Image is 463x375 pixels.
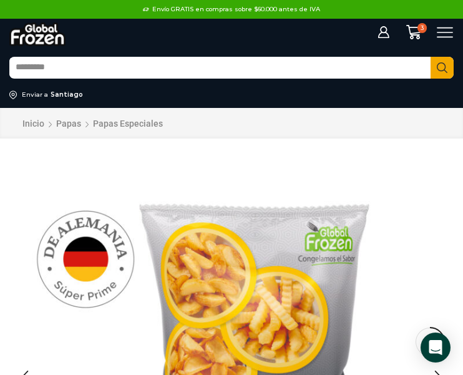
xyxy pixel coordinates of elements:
[431,57,454,79] button: Search button
[9,90,22,99] img: address-field-icon.svg
[399,24,427,40] a: 3
[22,90,48,99] div: Enviar a
[92,119,163,129] a: Papas Especiales
[417,23,427,33] span: 3
[421,333,451,363] div: Open Intercom Messenger
[22,119,45,129] a: Inicio
[22,117,163,129] nav: Breadcrumb
[51,90,83,99] div: Santiago
[56,119,82,129] a: Papas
